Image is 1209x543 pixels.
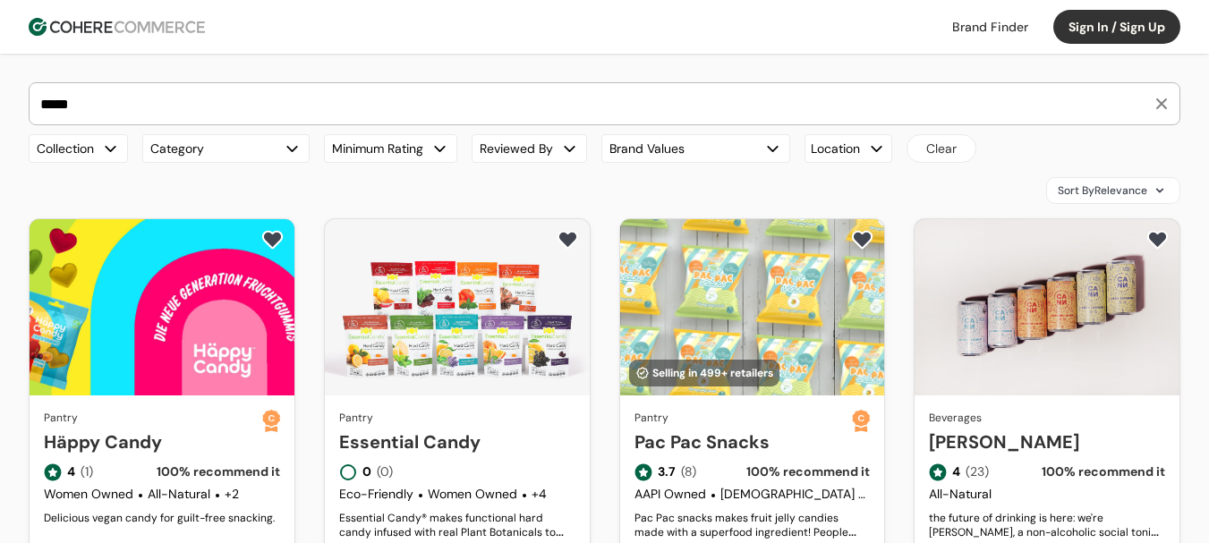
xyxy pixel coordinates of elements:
button: add to favorite [847,226,877,253]
button: add to favorite [1143,226,1172,253]
img: Cohere Logo [29,18,205,36]
button: Clear [907,134,976,163]
button: add to favorite [258,226,287,253]
span: Sort By Relevance [1058,182,1147,199]
a: Häppy Candy [44,428,262,455]
a: Pac Pac Snacks [634,428,853,455]
button: Sign In / Sign Up [1053,10,1180,44]
a: [PERSON_NAME] [929,428,1165,455]
button: add to favorite [553,226,583,253]
a: Essential Candy [339,428,575,455]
